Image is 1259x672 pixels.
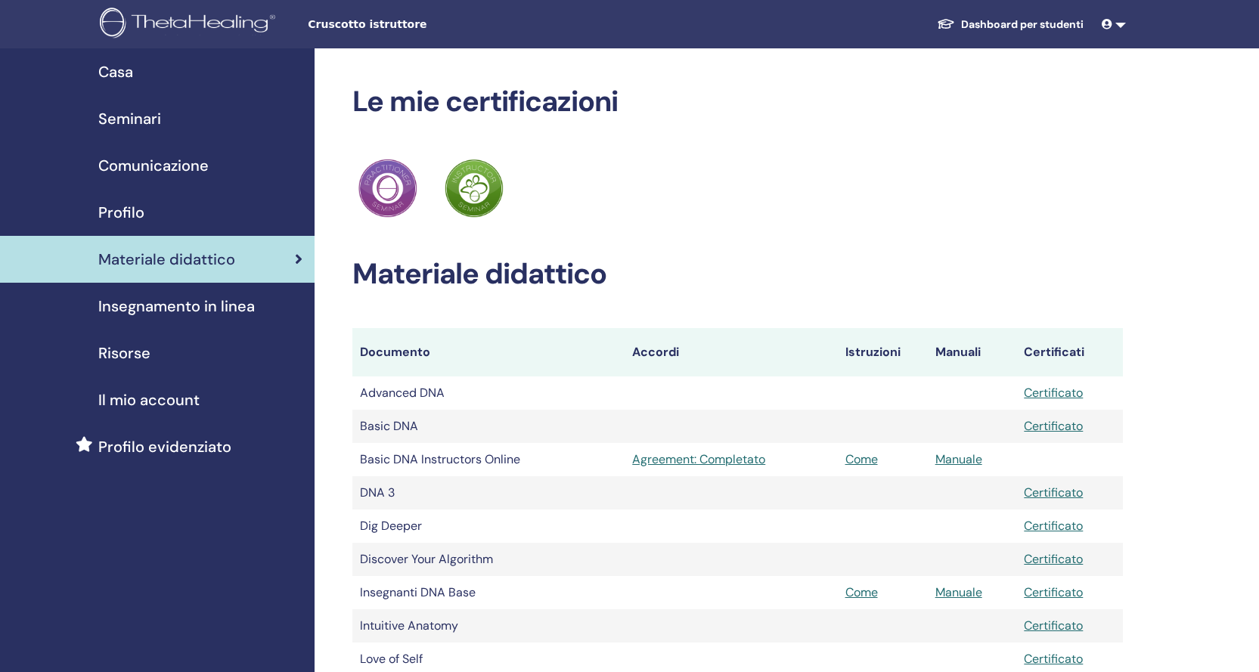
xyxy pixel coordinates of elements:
[98,389,200,411] span: Il mio account
[98,60,133,83] span: Casa
[1024,385,1083,401] a: Certificato
[1024,418,1083,434] a: Certificato
[1024,651,1083,667] a: Certificato
[1024,551,1083,567] a: Certificato
[352,509,625,543] td: Dig Deeper
[98,435,231,458] span: Profilo evidenziato
[935,451,982,467] a: Manuale
[1024,618,1083,633] a: Certificato
[352,443,625,476] td: Basic DNA Instructors Online
[625,328,837,376] th: Accordi
[838,328,928,376] th: Istruzioni
[98,154,209,177] span: Comunicazione
[1024,485,1083,500] a: Certificato
[352,257,1123,292] h2: Materiale didattico
[352,576,625,609] td: Insegnanti DNA Base
[98,295,255,317] span: Insegnamento in linea
[352,543,625,576] td: Discover Your Algorithm
[352,328,625,376] th: Documento
[845,584,878,600] a: Come
[352,410,625,443] td: Basic DNA
[98,342,150,364] span: Risorse
[308,17,535,33] span: Cruscotto istruttore
[935,584,982,600] a: Manuale
[358,159,417,218] img: Practitioner
[98,248,235,271] span: Materiale didattico
[1024,518,1083,534] a: Certificato
[925,11,1096,39] a: Dashboard per studenti
[632,451,830,469] a: Agreement: Completato
[352,85,1123,119] h2: Le mie certificazioni
[1016,328,1123,376] th: Certificati
[100,8,281,42] img: logo.png
[352,609,625,643] td: Intuitive Anatomy
[1024,584,1083,600] a: Certificato
[98,107,161,130] span: Seminari
[845,451,878,467] a: Come
[352,376,625,410] td: Advanced DNA
[937,17,955,30] img: graduation-cap-white.svg
[352,476,625,509] td: DNA 3
[98,201,144,224] span: Profilo
[445,159,504,218] img: Practitioner
[928,328,1017,376] th: Manuali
